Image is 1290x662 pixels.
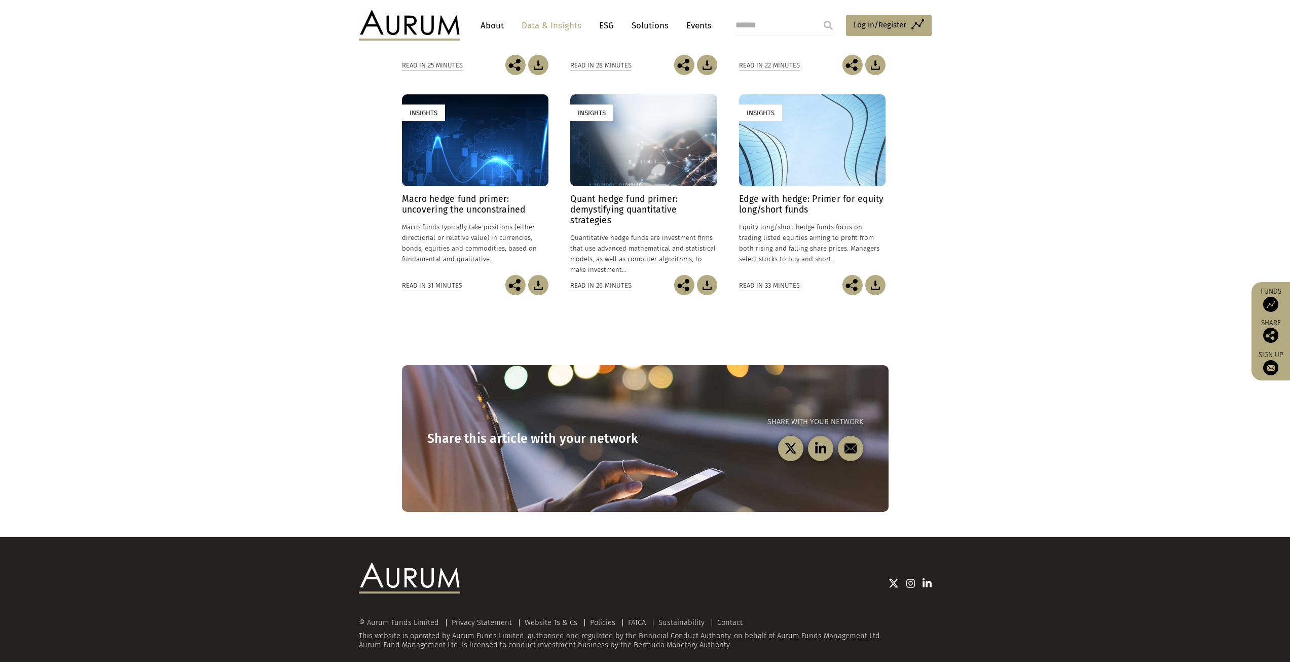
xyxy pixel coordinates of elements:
[645,416,863,428] p: Share with your network
[1257,320,1285,343] div: Share
[505,55,526,75] img: Share this post
[570,232,717,275] p: Quantitative hedge funds are investment firms that use advanced mathematical and statistical mode...
[1263,328,1278,343] img: Share this post
[674,55,694,75] img: Share this post
[402,194,548,215] h4: Macro hedge fund primer: uncovering the unconstrained
[658,618,705,627] a: Sustainability
[517,16,586,35] a: Data & Insights
[594,16,619,35] a: ESG
[359,619,932,650] div: This website is operated by Aurum Funds Limited, authorised and regulated by the Financial Conduc...
[865,55,886,75] img: Download Article
[818,15,838,36] input: Submit
[590,618,615,627] a: Policies
[889,578,899,588] img: Twitter icon
[570,94,717,275] a: Insights Quant hedge fund primer: demystifying quantitative strategies Quantitative hedge funds a...
[628,618,646,627] a: FATCA
[842,275,863,295] img: Share this post
[570,194,717,226] h4: Quant hedge fund primer: demystifying quantitative strategies
[739,194,886,215] h4: Edge with hedge: Primer for equity long/short funds
[528,275,548,295] img: Download Article
[427,431,645,446] h3: Share this article with your network
[626,16,674,35] a: Solutions
[844,442,857,455] img: email-black.svg
[697,275,717,295] img: Download Article
[681,16,712,35] a: Events
[505,275,526,295] img: Share this post
[923,578,932,588] img: Linkedin icon
[359,10,460,41] img: Aurum
[528,55,548,75] img: Download Article
[570,104,613,121] div: Insights
[1263,360,1278,375] img: Sign up to our newsletter
[1257,287,1285,312] a: Funds
[739,222,886,265] p: Equity long/short hedge funds focus on trading listed equities aiming to profit from both rising ...
[717,618,743,627] a: Contact
[846,15,932,36] a: Log in/Register
[697,55,717,75] img: Download Article
[674,275,694,295] img: Share this post
[739,104,782,121] div: Insights
[814,442,827,455] img: linkedin-black.svg
[739,280,800,291] div: Read in 33 minutes
[739,94,886,275] a: Insights Edge with hedge: Primer for equity long/short funds Equity long/short hedge funds focus ...
[570,60,632,71] div: Read in 28 minutes
[475,16,509,35] a: About
[906,578,915,588] img: Instagram icon
[1257,351,1285,375] a: Sign up
[865,275,886,295] img: Download Article
[402,60,463,71] div: Read in 25 minutes
[570,280,632,291] div: Read in 26 minutes
[452,618,512,627] a: Privacy Statement
[402,94,548,275] a: Insights Macro hedge fund primer: uncovering the unconstrained Macro funds typically take positio...
[402,104,445,121] div: Insights
[525,618,577,627] a: Website Ts & Cs
[359,563,460,593] img: Aurum Logo
[739,60,800,71] div: Read in 22 minutes
[1263,297,1278,312] img: Access Funds
[842,55,863,75] img: Share this post
[784,442,797,455] img: twitter-black.svg
[854,19,906,31] span: Log in/Register
[402,222,548,265] p: Macro funds typically take positions (either directional or relative value) in currencies, bonds,...
[359,619,444,626] div: © Aurum Funds Limited
[402,280,462,291] div: Read in 31 minutes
